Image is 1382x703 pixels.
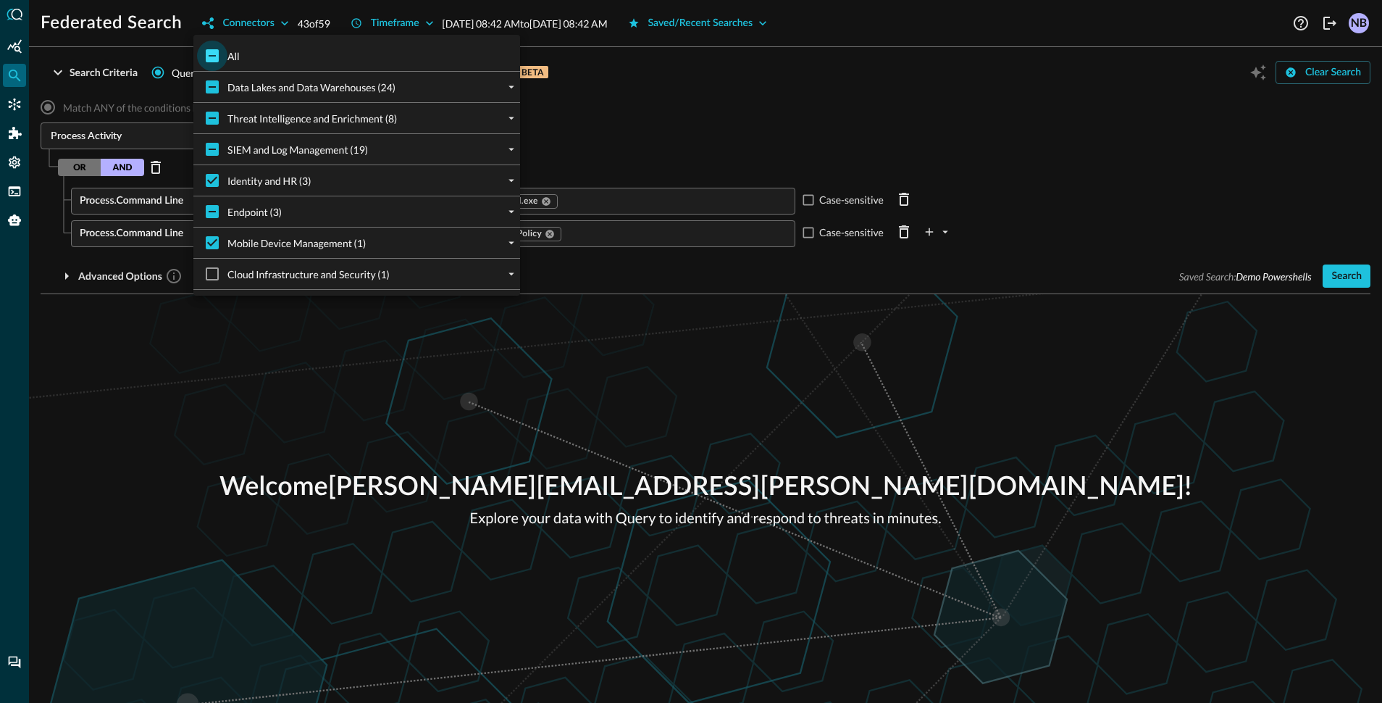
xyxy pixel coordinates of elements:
span: Cloud Infrastructure and Security (1) [227,267,390,282]
button: expand [503,172,520,189]
span: SIEM and Log Management (19) [227,142,368,157]
button: expand [503,109,520,127]
button: expand [503,203,520,220]
button: expand [503,141,520,158]
button: expand [503,78,520,96]
span: Mobile Device Management (1) [227,236,366,251]
span: Identity and HR (3) [227,173,311,188]
span: Data Lakes and Data Warehouses (24) [227,80,395,95]
span: Endpoint (3) [227,204,282,220]
button: expand [503,265,520,283]
span: Threat Intelligence and Enrichment (8) [227,111,397,126]
span: All [227,49,240,64]
button: expand [503,234,520,251]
